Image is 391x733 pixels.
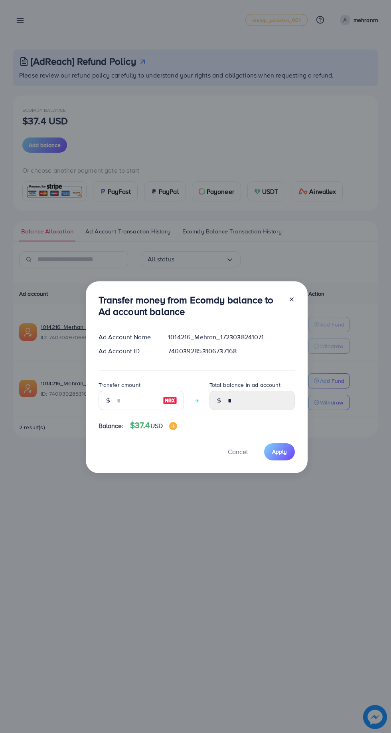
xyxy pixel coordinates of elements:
[228,447,248,456] span: Cancel
[272,448,287,456] span: Apply
[162,333,301,342] div: 1014216_Mehran_1723038241071
[92,347,162,356] div: Ad Account ID
[169,422,177,430] img: image
[162,347,301,356] div: 7400392853106737168
[218,443,258,460] button: Cancel
[209,381,280,389] label: Total balance in ad account
[150,421,163,430] span: USD
[99,421,124,430] span: Balance:
[163,396,177,405] img: image
[99,381,140,389] label: Transfer amount
[92,333,162,342] div: Ad Account Name
[264,443,295,460] button: Apply
[130,420,177,430] h4: $37.4
[99,294,282,317] h3: Transfer money from Ecomdy balance to Ad account balance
